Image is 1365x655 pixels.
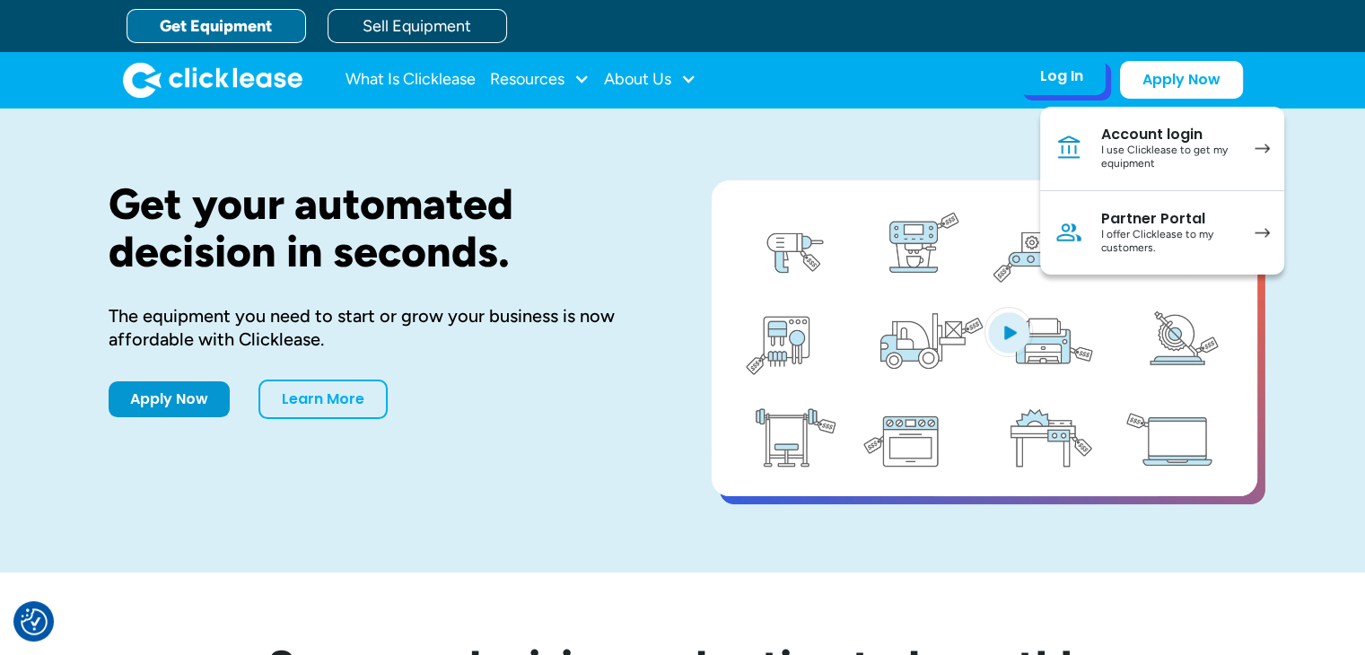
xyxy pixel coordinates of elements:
[1040,191,1284,275] a: Partner PortalI offer Clicklease to my customers.
[1255,228,1270,238] img: arrow
[1040,67,1083,85] div: Log In
[109,180,654,275] h1: Get your automated decision in seconds.
[346,62,476,98] a: What Is Clicklease
[21,608,48,635] img: Revisit consent button
[1040,107,1284,275] nav: Log In
[1120,61,1243,99] a: Apply Now
[127,9,306,43] a: Get Equipment
[712,180,1257,496] a: open lightbox
[258,380,388,419] a: Learn More
[1255,144,1270,153] img: arrow
[109,381,230,417] a: Apply Now
[123,62,302,98] a: home
[123,62,302,98] img: Clicklease logo
[109,304,654,351] div: The equipment you need to start or grow your business is now affordable with Clicklease.
[21,608,48,635] button: Consent Preferences
[1101,210,1237,228] div: Partner Portal
[1040,107,1284,191] a: Account loginI use Clicklease to get my equipment
[984,307,1033,357] img: Blue play button logo on a light blue circular background
[604,62,696,98] div: About Us
[328,9,507,43] a: Sell Equipment
[1054,134,1083,162] img: Bank icon
[1054,218,1083,247] img: Person icon
[1101,126,1237,144] div: Account login
[1101,144,1237,171] div: I use Clicklease to get my equipment
[490,62,590,98] div: Resources
[1101,228,1237,256] div: I offer Clicklease to my customers.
